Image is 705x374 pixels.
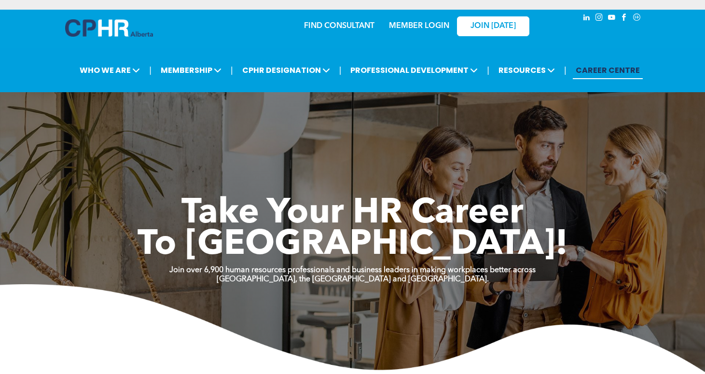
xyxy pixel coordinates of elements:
[347,61,481,79] span: PROFESSIONAL DEVELOPMENT
[573,61,643,79] a: CAREER CENTRE
[632,12,642,25] a: Social network
[496,61,558,79] span: RESOURCES
[581,12,592,25] a: linkedin
[217,276,489,283] strong: [GEOGRAPHIC_DATA], the [GEOGRAPHIC_DATA] and [GEOGRAPHIC_DATA].
[181,196,524,231] span: Take Your HR Career
[339,60,342,80] li: |
[149,60,152,80] li: |
[65,19,153,37] img: A blue and white logo for cp alberta
[77,61,143,79] span: WHO WE ARE
[470,22,516,31] span: JOIN [DATE]
[389,22,449,30] a: MEMBER LOGIN
[304,22,374,30] a: FIND CONSULTANT
[158,61,224,79] span: MEMBERSHIP
[169,266,536,274] strong: Join over 6,900 human resources professionals and business leaders in making workplaces better ac...
[564,60,567,80] li: |
[619,12,630,25] a: facebook
[594,12,605,25] a: instagram
[487,60,489,80] li: |
[607,12,617,25] a: youtube
[138,228,568,263] span: To [GEOGRAPHIC_DATA]!
[239,61,333,79] span: CPHR DESIGNATION
[457,16,529,36] a: JOIN [DATE]
[231,60,233,80] li: |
